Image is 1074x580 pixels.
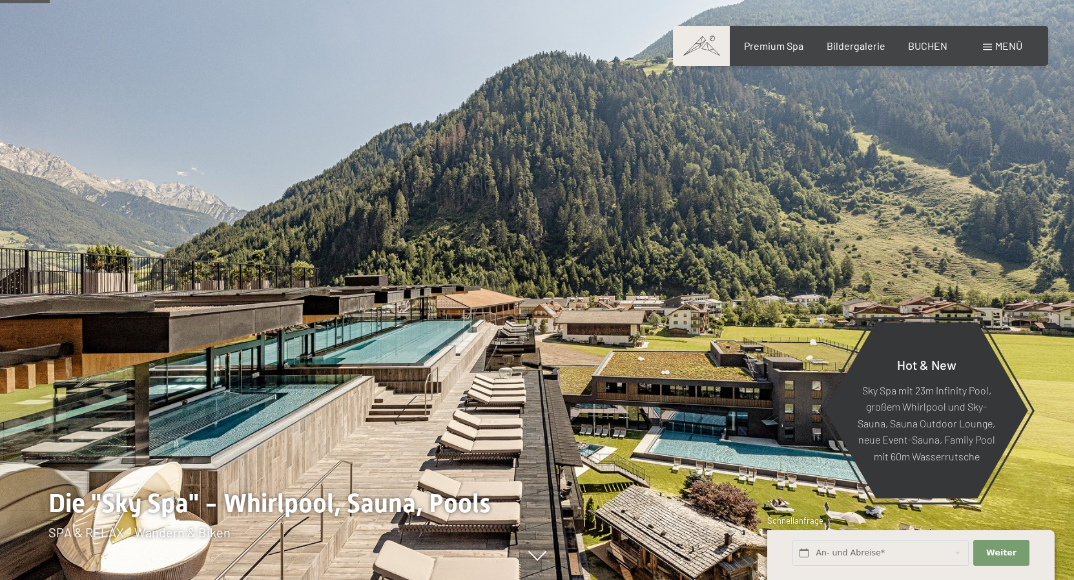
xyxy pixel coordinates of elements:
span: Menü [995,39,1022,52]
p: Sky Spa mit 23m Infinity Pool, großem Whirlpool und Sky-Sauna, Sauna Outdoor Lounge, neue Event-S... [856,381,997,464]
a: Premium Spa [744,39,803,52]
a: Bildergalerie [827,39,885,52]
span: Schnellanfrage [767,515,823,526]
span: Hot & New [897,356,956,372]
button: Weiter [973,540,1029,566]
span: Weiter [986,547,1017,559]
a: Hot & New Sky Spa mit 23m Infinity Pool, großem Whirlpool und Sky-Sauna, Sauna Outdoor Lounge, ne... [824,321,1029,499]
a: BUCHEN [908,39,947,52]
